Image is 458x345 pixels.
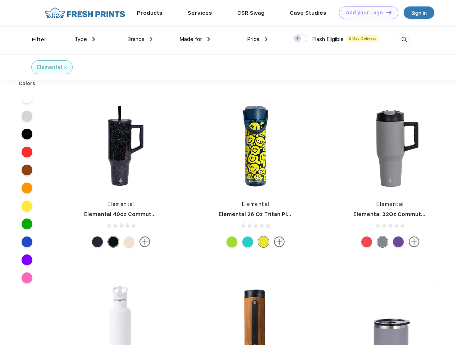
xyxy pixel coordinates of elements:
span: Brands [127,36,145,42]
div: Filter [32,36,47,44]
div: Beige [124,236,134,247]
a: Elemental [242,201,270,207]
span: Made for [179,36,202,42]
a: CSR Swag [237,10,265,16]
img: dropdown.png [207,37,210,41]
div: Purple [393,236,404,247]
div: Robin's Egg [242,236,253,247]
a: Elemental 32Oz Commuter Tumbler [353,211,451,217]
img: dropdown.png [150,37,152,41]
span: 5 Day Delivery [347,35,379,42]
img: dropdown.png [92,37,95,41]
div: Key lime [226,236,237,247]
img: func=resize&h=266 [343,98,438,193]
img: dropdown.png [265,37,267,41]
a: Elemental [107,201,135,207]
div: Colors [13,80,41,87]
div: Add your Logo [346,10,383,16]
div: Black Speckle [108,236,119,247]
a: Elemental 40oz Commuter Tumbler [84,211,182,217]
div: Smiley Melt [258,236,269,247]
img: more.svg [274,236,285,247]
img: func=resize&h=266 [208,98,303,193]
img: more.svg [139,236,150,247]
img: filter_cancel.svg [64,66,67,69]
span: Flash Eligible [312,36,344,42]
div: Graphite [377,236,388,247]
a: Elemental 26 Oz Tritan Plastic Water Bottle [219,211,338,217]
img: DT [386,10,391,14]
a: Services [188,10,212,16]
img: func=resize&h=266 [73,98,169,193]
span: Price [247,36,260,42]
div: Sign in [411,9,427,17]
a: Products [137,10,162,16]
a: Sign in [404,6,434,19]
img: more.svg [409,236,420,247]
span: Type [74,36,87,42]
div: Black [92,236,103,247]
img: fo%20logo%202.webp [43,6,127,19]
div: Elemental [37,64,62,71]
div: Red [361,236,372,247]
a: Elemental [376,201,404,207]
img: desktop_search.svg [398,34,410,46]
